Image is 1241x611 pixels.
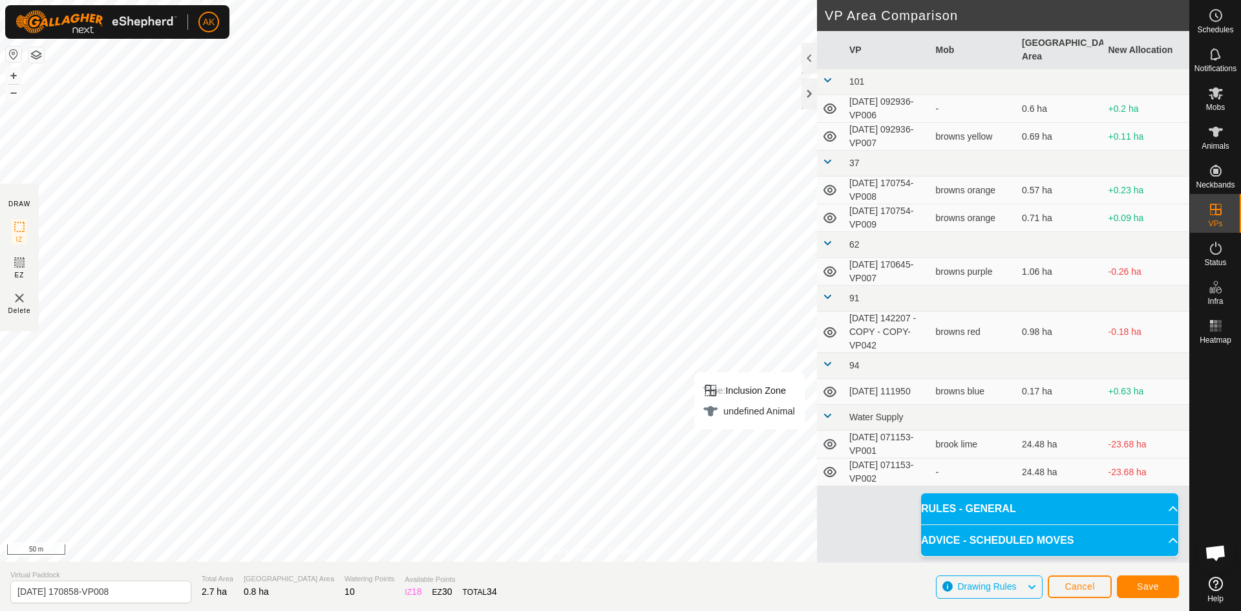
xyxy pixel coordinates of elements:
[1206,103,1225,111] span: Mobs
[844,431,931,458] td: [DATE] 071153-VP001
[463,585,497,599] div: TOTAL
[244,586,269,597] span: 0.8 ha
[345,586,355,597] span: 10
[487,586,497,597] span: 34
[1017,312,1103,353] td: 0.98 ha
[544,545,592,557] a: Privacy Policy
[202,573,233,584] span: Total Area
[849,293,860,303] span: 91
[1137,581,1159,592] span: Save
[1204,259,1226,266] span: Status
[345,573,394,584] span: Watering Points
[703,403,794,419] div: undefined Animal
[1103,458,1190,486] td: -23.68 ha
[412,586,422,597] span: 18
[442,586,452,597] span: 30
[1103,379,1190,405] td: +0.63 ha
[1208,220,1222,228] span: VPs
[28,47,44,63] button: Map Layers
[1017,177,1103,204] td: 0.57 ha
[1017,123,1103,151] td: 0.69 ha
[844,177,931,204] td: [DATE] 170754-VP008
[849,76,864,87] span: 101
[1103,204,1190,232] td: +0.09 ha
[936,265,1012,279] div: browns purple
[703,383,794,398] div: Inclusion Zone
[844,204,931,232] td: [DATE] 170754-VP009
[6,47,21,62] button: Reset Map
[1017,258,1103,286] td: 1.06 ha
[1200,336,1231,344] span: Heatmap
[16,10,177,34] img: Gallagher Logo
[849,158,860,168] span: 37
[1017,379,1103,405] td: 0.17 ha
[1017,204,1103,232] td: 0.71 ha
[1202,142,1229,150] span: Animals
[936,130,1012,144] div: browns yellow
[405,574,496,585] span: Available Points
[1103,95,1190,123] td: +0.2 ha
[844,312,931,353] td: [DATE] 142207 - COPY - COPY-VP042
[6,85,21,100] button: –
[936,325,1012,339] div: browns red
[936,385,1012,398] div: browns blue
[921,533,1074,548] span: ADVICE - SCHEDULED MOVES
[1194,65,1236,72] span: Notifications
[1207,595,1224,603] span: Help
[432,585,452,599] div: EZ
[1103,177,1190,204] td: +0.23 ha
[936,211,1012,225] div: browns orange
[844,123,931,151] td: [DATE] 092936-VP007
[849,412,904,422] span: Water Supply
[844,95,931,123] td: [DATE] 092936-VP006
[1048,575,1112,598] button: Cancel
[1196,181,1235,189] span: Neckbands
[1103,312,1190,353] td: -0.18 ha
[931,31,1017,69] th: Mob
[1017,431,1103,458] td: 24.48 ha
[203,16,215,29] span: AK
[921,493,1178,524] p-accordion-header: RULES - GENERAL
[1017,31,1103,69] th: [GEOGRAPHIC_DATA] Area
[405,585,421,599] div: IZ
[1190,572,1241,608] a: Help
[921,525,1178,556] p-accordion-header: ADVICE - SCHEDULED MOVES
[1103,431,1190,458] td: -23.68 ha
[825,8,1189,23] h2: VP Area Comparison
[844,458,931,486] td: [DATE] 071153-VP002
[1196,533,1235,572] a: Open chat
[844,258,931,286] td: [DATE] 170645-VP007
[6,68,21,83] button: +
[8,306,31,316] span: Delete
[1103,31,1190,69] th: New Allocation
[1117,575,1179,598] button: Save
[608,545,646,557] a: Contact Us
[844,31,931,69] th: VP
[1065,581,1095,592] span: Cancel
[1207,297,1223,305] span: Infra
[15,270,25,280] span: EZ
[12,290,27,306] img: VP
[936,438,1012,451] div: brook lime
[202,586,227,597] span: 2.7 ha
[1197,26,1233,34] span: Schedules
[921,501,1016,517] span: RULES - GENERAL
[1017,458,1103,486] td: 24.48 ha
[1017,95,1103,123] td: 0.6 ha
[16,235,23,244] span: IZ
[10,570,191,581] span: Virtual Paddock
[936,184,1012,197] div: browns orange
[936,466,1012,479] div: -
[1103,258,1190,286] td: -0.26 ha
[8,199,30,209] div: DRAW
[844,379,931,405] td: [DATE] 111950
[957,581,1016,592] span: Drawing Rules
[936,102,1012,116] div: -
[849,239,860,250] span: 62
[1103,123,1190,151] td: +0.11 ha
[244,573,334,584] span: [GEOGRAPHIC_DATA] Area
[849,360,860,370] span: 94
